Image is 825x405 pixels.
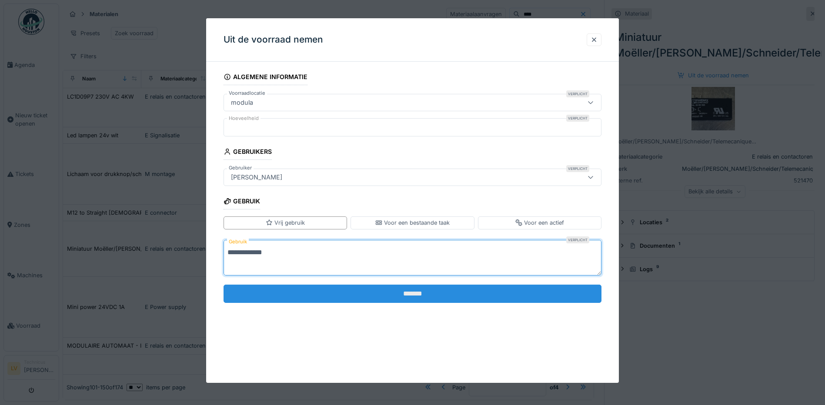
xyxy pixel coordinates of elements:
[566,90,589,97] div: Verplicht
[266,219,305,227] div: Vrij gebruik
[224,195,260,209] div: Gebruik
[227,236,249,247] label: Gebruik
[224,34,323,45] h3: Uit de voorraad nemen
[227,115,261,122] label: Hoeveelheid
[227,164,254,172] label: Gebruiker
[224,70,307,85] div: Algemene informatie
[227,173,286,182] div: [PERSON_NAME]
[515,219,564,227] div: Voor een actief
[566,115,589,122] div: Verplicht
[375,219,450,227] div: Voor een bestaande taak
[227,98,257,107] div: modula
[227,90,267,97] label: Voorraadlocatie
[566,165,589,172] div: Verplicht
[224,145,272,160] div: Gebruikers
[566,236,589,243] div: Verplicht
